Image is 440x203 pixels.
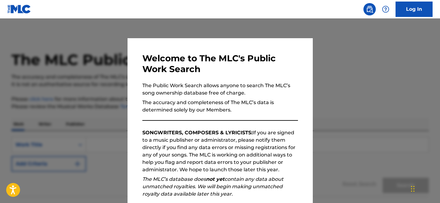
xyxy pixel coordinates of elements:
[142,82,298,97] p: The Public Work Search allows anyone to search The MLC’s song ownership database free of charge.
[382,6,389,13] img: help
[7,5,31,14] img: MLC Logo
[379,3,392,15] div: Help
[363,3,376,15] a: Public Search
[142,53,298,75] h3: Welcome to The MLC's Public Work Search
[142,129,298,173] p: If you are signed to a music publisher or administrator, please notify them directly if you find ...
[409,173,440,203] iframe: Chat Widget
[142,176,283,197] em: The MLC’s database does contain any data about unmatched royalties. We will begin making unmatche...
[142,130,253,136] strong: SONGWRITERS, COMPOSERS & LYRICISTS:
[396,2,433,17] a: Log In
[206,176,224,182] strong: not yet
[366,6,373,13] img: search
[411,180,415,198] div: Drag
[142,99,298,114] p: The accuracy and completeness of The MLC’s data is determined solely by our Members.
